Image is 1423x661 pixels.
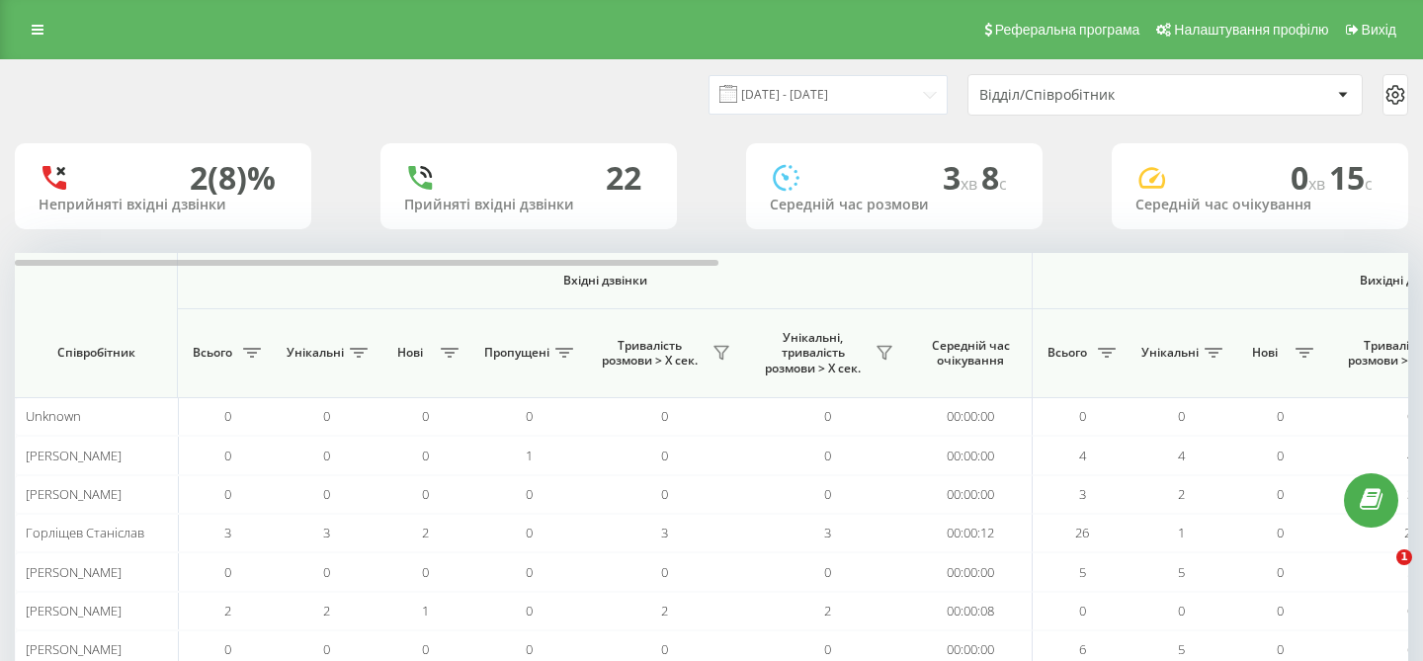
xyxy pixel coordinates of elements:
div: Середній час очікування [1135,197,1384,213]
span: [PERSON_NAME] [26,447,122,464]
span: Налаштування профілю [1174,22,1328,38]
span: 0 [422,407,429,425]
span: 3 [943,156,981,199]
span: 0 [1277,563,1284,581]
span: Нові [1240,345,1290,361]
span: 3 [224,524,231,541]
span: Всього [1043,345,1092,361]
span: 0 [661,563,668,581]
span: хв [1308,173,1329,195]
span: 0 [224,407,231,425]
span: 0 [526,524,533,541]
span: 0 [526,407,533,425]
span: 0 [1277,602,1284,620]
span: 1 [1396,549,1412,565]
span: 0 [224,485,231,503]
span: [PERSON_NAME] [26,563,122,581]
span: 0 [1079,602,1086,620]
span: 0 [422,447,429,464]
span: 0 [1277,640,1284,658]
span: 3 [824,524,831,541]
span: 2 [224,602,231,620]
span: 3 [323,524,330,541]
span: 2 [323,602,330,620]
span: 0 [661,407,668,425]
span: 0 [526,563,533,581]
span: 2 [661,602,668,620]
span: 0 [323,485,330,503]
div: 2 (8)% [190,159,276,197]
span: Нові [385,345,435,361]
span: 0 [824,485,831,503]
span: 0 [1291,156,1329,199]
td: 00:00:08 [909,592,1033,630]
div: Відділ/Співробітник [979,87,1215,104]
span: 1 [422,602,429,620]
span: 0 [224,563,231,581]
span: 8 [981,156,1007,199]
span: 0 [1178,602,1185,620]
span: 3 [661,524,668,541]
span: c [999,173,1007,195]
span: Пропущені [484,345,549,361]
span: 0 [1277,407,1284,425]
span: 0 [422,485,429,503]
span: Горліщев Станіслав [26,524,144,541]
span: 5 [1079,563,1086,581]
td: 00:00:12 [909,514,1033,552]
div: Середній час розмови [770,197,1019,213]
td: 00:00:00 [909,475,1033,514]
span: хв [961,173,981,195]
span: 0 [526,485,533,503]
span: 0 [661,447,668,464]
td: 00:00:00 [909,397,1033,436]
span: [PERSON_NAME] [26,602,122,620]
span: 6 [1079,640,1086,658]
span: Середній час очікування [924,338,1017,369]
span: 0 [422,640,429,658]
div: Неприйняті вхідні дзвінки [39,197,288,213]
span: c [1365,173,1373,195]
span: 0 [526,602,533,620]
span: 0 [824,447,831,464]
span: 0 [323,407,330,425]
div: 22 [606,159,641,197]
span: Унікальні [287,345,344,361]
span: Вихід [1362,22,1396,38]
span: 0 [661,485,668,503]
span: 0 [224,640,231,658]
span: 1 [526,447,533,464]
span: 4 [1178,447,1185,464]
span: 0 [224,447,231,464]
span: [PERSON_NAME] [26,640,122,658]
span: 2 [824,602,831,620]
span: 0 [824,640,831,658]
span: 0 [323,563,330,581]
span: 26 [1075,524,1089,541]
td: 00:00:00 [909,552,1033,591]
span: 0 [1277,485,1284,503]
span: 0 [824,407,831,425]
span: 0 [1079,407,1086,425]
span: 4 [1079,447,1086,464]
span: 0 [1277,524,1284,541]
span: 0 [526,640,533,658]
span: 1 [1178,524,1185,541]
span: 0 [323,447,330,464]
span: 0 [323,640,330,658]
span: Unknown [26,407,81,425]
span: Вхідні дзвінки [229,273,980,289]
span: 0 [1277,447,1284,464]
span: Реферальна програма [995,22,1140,38]
td: 00:00:00 [909,436,1033,474]
span: 0 [824,563,831,581]
span: Співробітник [32,345,160,361]
span: 2 [422,524,429,541]
span: 5 [1178,563,1185,581]
span: 0 [1178,407,1185,425]
span: 2 [1178,485,1185,503]
span: Унікальні [1141,345,1199,361]
div: Прийняті вхідні дзвінки [404,197,653,213]
span: 0 [661,640,668,658]
span: Всього [188,345,237,361]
